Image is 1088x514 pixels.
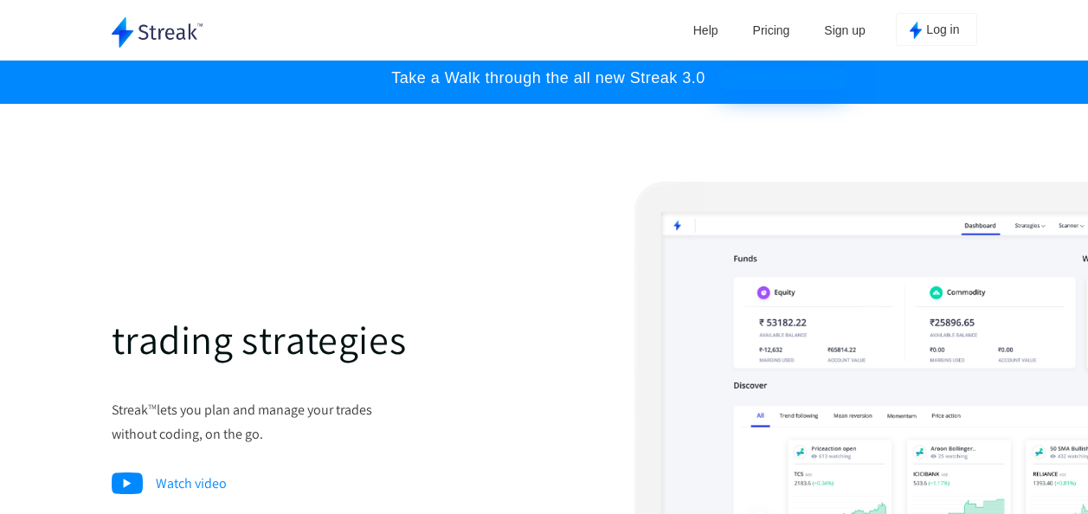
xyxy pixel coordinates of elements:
[896,13,977,46] button: Log in
[815,17,873,43] a: Sign up
[926,22,959,39] span: Log in
[112,313,407,365] span: trading strategies
[374,69,705,87] p: Take a Walk through the all new Streak 3.0
[112,472,144,494] img: video_img
[112,472,228,495] a: video_imgWatch video
[910,22,923,39] img: kite_logo
[112,398,544,445] p: Streak lets you plan and manage your trades without coding, on the go.
[112,472,228,495] p: Watch video
[718,67,848,90] button: WATCH NOW
[148,402,157,411] sup: TM
[685,17,727,43] a: Help
[744,17,799,43] a: Pricing
[112,17,203,48] img: logo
